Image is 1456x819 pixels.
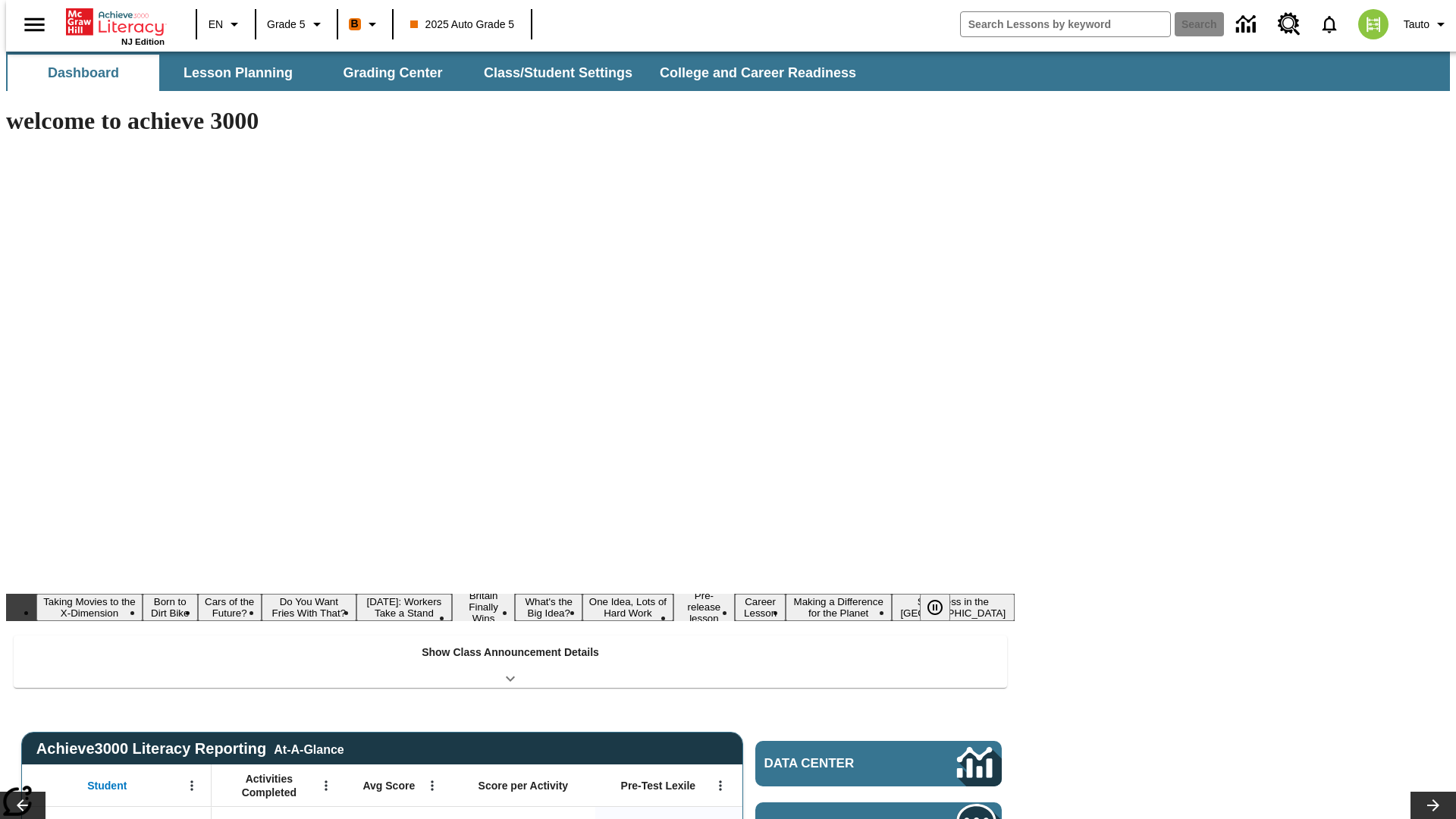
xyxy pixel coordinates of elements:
button: Grade: Grade 5, Select a grade [261,11,332,38]
input: search field [961,12,1170,36]
span: EN [209,17,223,33]
button: Slide 11 Making a Difference for the Planet [786,594,892,621]
a: Notifications [1310,5,1349,44]
button: Slide 6 Britain Finally Wins [452,588,515,626]
button: Open Menu [421,774,444,797]
span: Achieve3000 Literacy Reporting [36,740,344,758]
button: Open Menu [180,774,203,797]
span: 2025 Auto Grade 5 [410,17,515,33]
button: Slide 5 Labor Day: Workers Take a Stand [356,594,452,621]
button: Pause [920,594,950,621]
h1: welcome to achieve 3000 [6,107,1015,135]
button: Language: EN, Select a language [202,11,250,38]
span: Grade 5 [267,17,306,33]
img: avatar image [1358,9,1389,39]
span: Avg Score [362,779,415,792]
button: Lesson carousel, Next [1410,792,1456,819]
div: SubNavbar [6,55,870,91]
span: Data Center [764,756,906,771]
span: Activities Completed [219,772,319,799]
div: Pause [920,594,965,621]
button: Class/Student Settings [472,55,645,91]
span: Pre-Test Lexile [621,779,696,792]
button: Open Menu [709,774,732,797]
button: Open side menu [12,2,57,47]
button: Grading Center [317,55,469,91]
div: Home [66,5,165,46]
span: B [351,14,359,33]
div: Show Class Announcement Details [14,635,1007,688]
button: Slide 9 Pre-release lesson [673,588,736,626]
button: Slide 1 Taking Movies to the X-Dimension [36,594,143,621]
button: Open Menu [315,774,337,797]
div: SubNavbar [6,52,1450,91]
div: At-A-Glance [274,740,344,757]
button: Boost Class color is orange. Change class color [343,11,388,38]
a: Resource Center, Will open in new tab [1269,4,1310,45]
button: Select a new avatar [1349,5,1398,44]
p: Show Class Announcement Details [422,645,599,661]
button: Slide 10 Career Lesson [735,594,786,621]
button: Slide 3 Cars of the Future? [198,594,262,621]
button: Slide 7 What's the Big Idea? [515,594,582,621]
a: Home [66,7,165,37]
button: Slide 8 One Idea, Lots of Hard Work [582,594,673,621]
span: Score per Activity [479,779,569,792]
span: Student [87,779,127,792]
a: Data Center [755,741,1002,786]
button: Dashboard [8,55,159,91]
span: Tauto [1404,17,1429,33]
a: Data Center [1227,4,1269,45]
button: Lesson Planning [162,55,314,91]
button: Slide 4 Do You Want Fries With That? [262,594,356,621]
button: College and Career Readiness [648,55,868,91]
button: Slide 2 Born to Dirt Bike [143,594,198,621]
button: Slide 12 Sleepless in the Animal Kingdom [892,594,1015,621]
span: NJ Edition [121,37,165,46]
button: Profile/Settings [1398,11,1456,38]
